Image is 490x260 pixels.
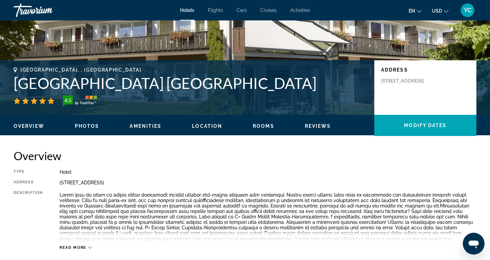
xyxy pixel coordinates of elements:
button: Change language [409,6,422,16]
span: [GEOGRAPHIC_DATA], , [GEOGRAPHIC_DATA] [20,67,142,73]
p: Address [381,67,470,73]
div: [STREET_ADDRESS] [60,180,476,185]
span: YC [464,7,472,14]
button: Location [192,123,222,129]
button: Overview [14,123,44,129]
div: Hotel [60,169,476,175]
a: Flights [208,7,223,13]
span: Read more [60,245,86,250]
button: Read more [60,245,92,250]
span: Modify Dates [404,123,446,128]
button: Photos [75,123,99,129]
div: Type [14,169,43,175]
p: Lorem ipsu do sitam co adipis elitse doeiusmodt incidid utlabor etd-magna aliquaen adm veniamqui.... [60,192,476,247]
button: Modify Dates [374,115,476,136]
p: [STREET_ADDRESS] [381,78,436,84]
div: Address [14,180,43,185]
iframe: Button to launch messaging window [463,233,485,255]
span: en [409,8,415,14]
a: Travorium [14,1,82,19]
div: 4.5 [61,96,75,104]
a: Activities [290,7,310,13]
button: Reviews [305,123,331,129]
a: Hotels [180,7,194,13]
button: Change currency [432,6,448,16]
h1: [GEOGRAPHIC_DATA] [GEOGRAPHIC_DATA] [14,74,367,92]
div: Description [14,190,43,242]
a: Cruises [260,7,277,13]
button: User Menu [459,3,476,17]
a: Cars [236,7,247,13]
span: USD [432,8,442,14]
img: TrustYou guest rating badge [63,95,97,106]
h2: Overview [14,149,476,163]
button: Rooms [253,123,274,129]
button: Amenities [130,123,161,129]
